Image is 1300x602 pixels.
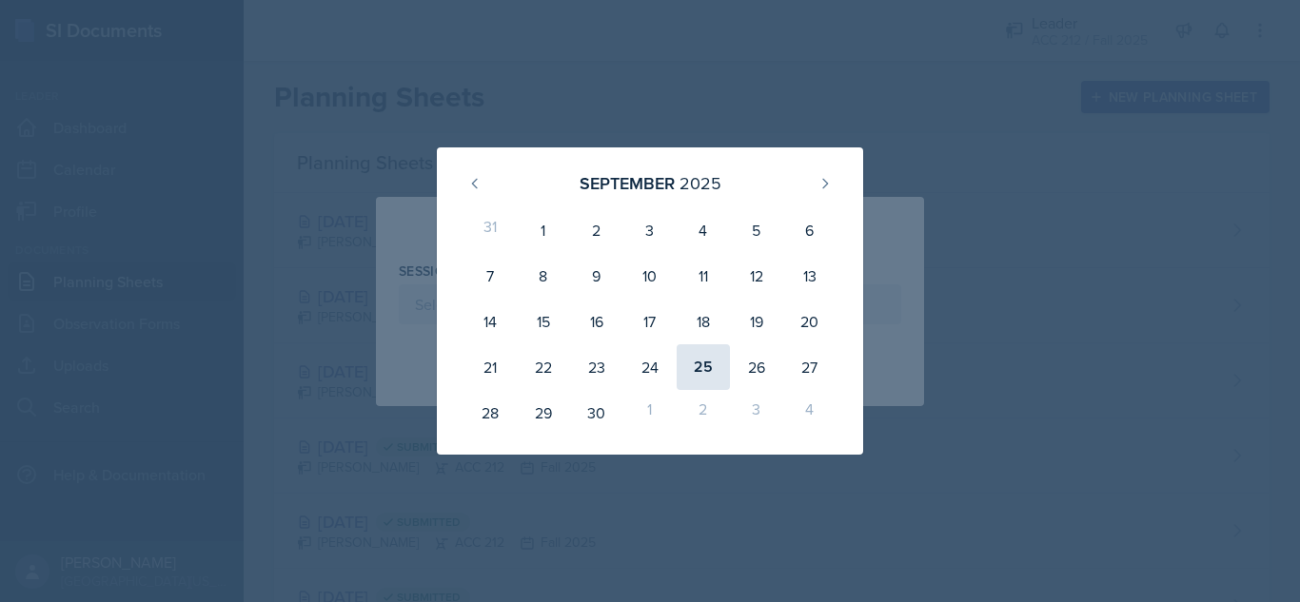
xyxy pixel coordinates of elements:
[783,299,837,344] div: 20
[623,299,677,344] div: 17
[730,390,783,436] div: 3
[463,299,517,344] div: 14
[623,390,677,436] div: 1
[570,344,623,390] div: 23
[517,299,570,344] div: 15
[783,253,837,299] div: 13
[783,207,837,253] div: 6
[517,253,570,299] div: 8
[783,390,837,436] div: 4
[677,253,730,299] div: 11
[517,390,570,436] div: 29
[517,207,570,253] div: 1
[570,207,623,253] div: 2
[623,253,677,299] div: 10
[623,207,677,253] div: 3
[677,207,730,253] div: 4
[730,344,783,390] div: 26
[570,390,623,436] div: 30
[463,207,517,253] div: 31
[677,299,730,344] div: 18
[580,170,675,196] div: September
[730,299,783,344] div: 19
[623,344,677,390] div: 24
[517,344,570,390] div: 22
[570,299,623,344] div: 16
[463,253,517,299] div: 7
[463,390,517,436] div: 28
[677,390,730,436] div: 2
[680,170,721,196] div: 2025
[570,253,623,299] div: 9
[730,253,783,299] div: 12
[730,207,783,253] div: 5
[783,344,837,390] div: 27
[677,344,730,390] div: 25
[463,344,517,390] div: 21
